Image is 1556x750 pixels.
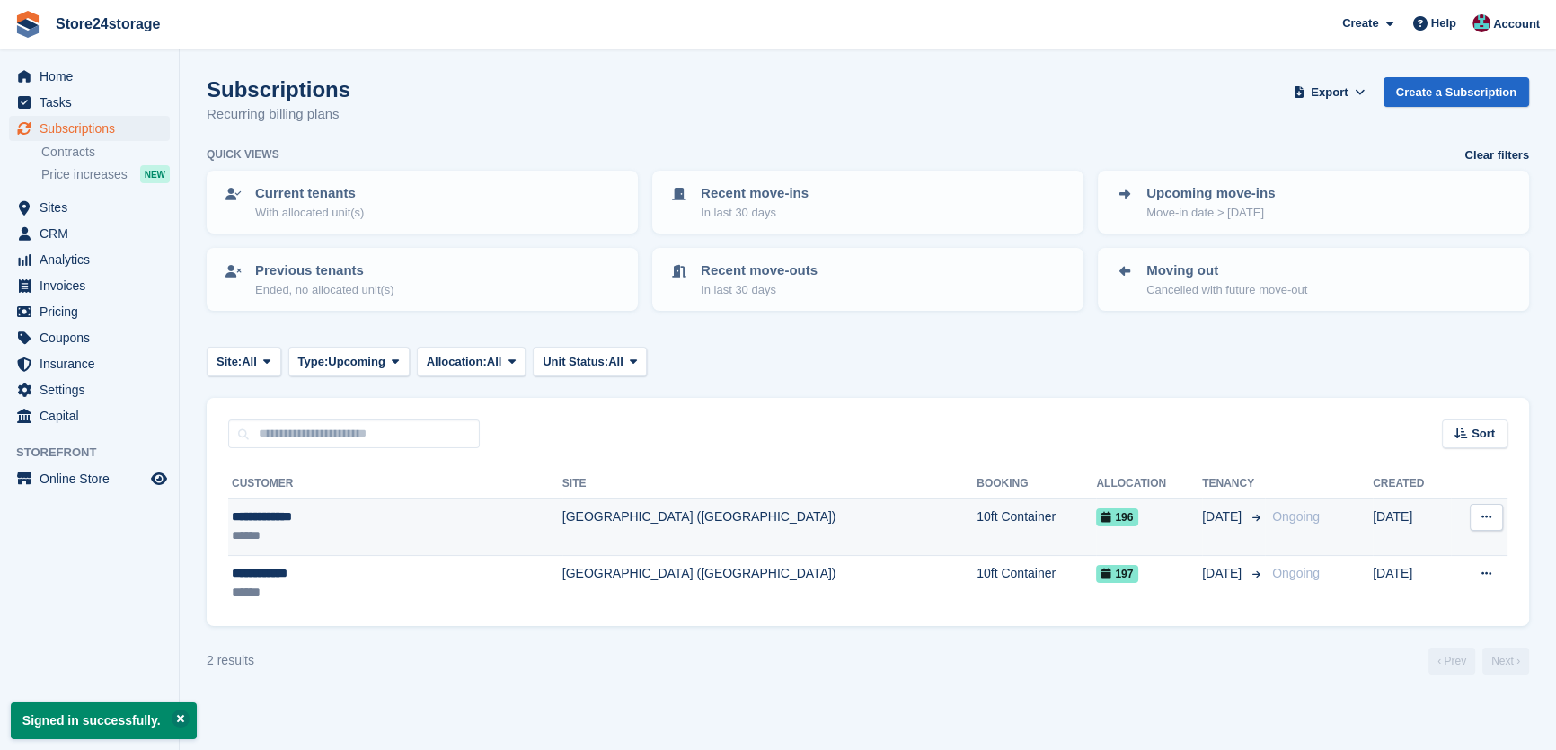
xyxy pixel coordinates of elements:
[701,281,818,299] p: In last 30 days
[1202,470,1265,499] th: Tenancy
[208,250,636,309] a: Previous tenants Ended, no allocated unit(s)
[1373,499,1451,555] td: [DATE]
[40,351,147,376] span: Insurance
[40,195,147,220] span: Sites
[1202,564,1245,583] span: [DATE]
[1373,470,1451,499] th: Created
[654,172,1082,232] a: Recent move-ins In last 30 days
[1146,260,1307,281] p: Moving out
[9,195,170,220] a: menu
[1096,470,1202,499] th: Allocation
[41,144,170,161] a: Contracts
[255,281,394,299] p: Ended, no allocated unit(s)
[40,247,147,272] span: Analytics
[207,77,350,101] h1: Subscriptions
[1096,508,1138,526] span: 196
[40,273,147,298] span: Invoices
[14,11,41,38] img: stora-icon-8386f47178a22dfd0bd8f6a31ec36ba5ce8667c1dd55bd0f319d3a0aa187defe.svg
[1146,204,1275,222] p: Move-in date > [DATE]
[533,347,647,376] button: Unit Status: All
[1290,77,1369,107] button: Export
[1428,648,1475,675] a: Previous
[1202,507,1245,526] span: [DATE]
[255,183,364,204] p: Current tenants
[1146,183,1275,204] p: Upcoming move-ins
[9,116,170,141] a: menu
[9,64,170,89] a: menu
[9,466,170,491] a: menu
[1384,77,1529,107] a: Create a Subscription
[207,651,254,670] div: 2 results
[255,260,394,281] p: Previous tenants
[608,353,623,371] span: All
[417,347,526,376] button: Allocation: All
[1100,250,1527,309] a: Moving out Cancelled with future move-out
[40,221,147,246] span: CRM
[288,347,410,376] button: Type: Upcoming
[977,499,1096,555] td: 10ft Container
[1342,14,1378,32] span: Create
[11,702,197,739] p: Signed in successfully.
[1272,566,1320,580] span: Ongoing
[40,325,147,350] span: Coupons
[1146,281,1307,299] p: Cancelled with future move-out
[40,90,147,115] span: Tasks
[40,466,147,491] span: Online Store
[207,104,350,125] p: Recurring billing plans
[16,444,179,462] span: Storefront
[328,353,385,371] span: Upcoming
[1100,172,1527,232] a: Upcoming move-ins Move-in date > [DATE]
[1472,425,1495,443] span: Sort
[242,353,257,371] span: All
[208,172,636,232] a: Current tenants With allocated unit(s)
[1096,565,1138,583] span: 197
[40,377,147,402] span: Settings
[9,377,170,402] a: menu
[40,403,147,428] span: Capital
[40,64,147,89] span: Home
[41,164,170,184] a: Price increases NEW
[1431,14,1456,32] span: Help
[487,353,502,371] span: All
[9,351,170,376] a: menu
[1311,84,1348,101] span: Export
[9,325,170,350] a: menu
[562,555,977,612] td: [GEOGRAPHIC_DATA] ([GEOGRAPHIC_DATA])
[654,250,1082,309] a: Recent move-outs In last 30 days
[1482,648,1529,675] a: Next
[49,9,168,39] a: Store24storage
[40,116,147,141] span: Subscriptions
[701,183,809,204] p: Recent move-ins
[9,90,170,115] a: menu
[207,347,281,376] button: Site: All
[701,260,818,281] p: Recent move-outs
[140,165,170,183] div: NEW
[9,299,170,324] a: menu
[1373,555,1451,612] td: [DATE]
[148,468,170,490] a: Preview store
[562,499,977,555] td: [GEOGRAPHIC_DATA] ([GEOGRAPHIC_DATA])
[1425,648,1533,675] nav: Page
[1493,15,1540,33] span: Account
[207,146,279,163] h6: Quick views
[1472,14,1490,32] img: George
[977,555,1096,612] td: 10ft Container
[41,166,128,183] span: Price increases
[255,204,364,222] p: With allocated unit(s)
[298,353,329,371] span: Type:
[9,403,170,428] a: menu
[228,470,562,499] th: Customer
[543,353,608,371] span: Unit Status:
[9,273,170,298] a: menu
[1464,146,1529,164] a: Clear filters
[217,353,242,371] span: Site:
[977,470,1096,499] th: Booking
[40,299,147,324] span: Pricing
[562,470,977,499] th: Site
[701,204,809,222] p: In last 30 days
[1272,509,1320,524] span: Ongoing
[9,221,170,246] a: menu
[427,353,487,371] span: Allocation:
[9,247,170,272] a: menu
